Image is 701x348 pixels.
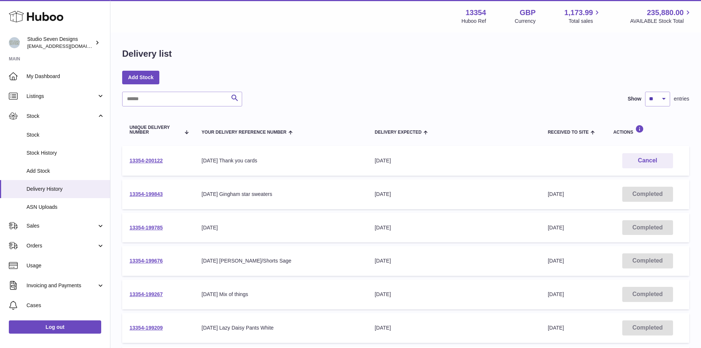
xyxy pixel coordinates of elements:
[130,225,163,231] a: 13354-199785
[375,130,421,135] span: Delivery Expected
[569,18,601,25] span: Total sales
[628,95,641,102] label: Show
[375,191,533,198] div: [DATE]
[122,48,172,60] h1: Delivery list
[26,282,97,289] span: Invoicing and Payments
[630,8,692,25] a: 235,880.00 AVAILABLE Stock Total
[27,43,108,49] span: [EMAIL_ADDRESS][DOMAIN_NAME]
[461,18,486,25] div: Huboo Ref
[26,302,105,309] span: Cases
[26,113,97,120] span: Stock
[26,131,105,138] span: Stock
[26,73,105,80] span: My Dashboard
[564,8,593,18] span: 1,173.99
[26,150,105,157] span: Stock History
[622,153,673,168] button: Cancel
[202,224,360,231] div: [DATE]
[375,324,533,331] div: [DATE]
[130,325,163,331] a: 13354-199209
[26,242,97,249] span: Orders
[130,125,180,135] span: Unique Delivery Number
[9,320,101,334] a: Log out
[202,157,360,164] div: [DATE] Thank you cards
[630,18,692,25] span: AVAILABLE Stock Total
[613,125,682,135] div: Actions
[202,130,287,135] span: Your Delivery Reference Number
[375,157,533,164] div: [DATE]
[130,258,163,264] a: 13354-199676
[202,191,360,198] div: [DATE] Gingham star sweaters
[564,8,602,25] a: 1,173.99 Total sales
[548,325,564,331] span: [DATE]
[548,225,564,231] span: [DATE]
[202,291,360,298] div: [DATE] Mix of things
[548,191,564,197] span: [DATE]
[647,8,684,18] span: 235,880.00
[26,262,105,269] span: Usage
[122,71,159,84] a: Add Stock
[674,95,689,102] span: entries
[26,204,105,211] span: ASN Uploads
[375,291,533,298] div: [DATE]
[548,258,564,264] span: [DATE]
[130,291,163,297] a: 13354-199267
[26,186,105,193] span: Delivery History
[515,18,536,25] div: Currency
[27,36,93,50] div: Studio Seven Designs
[375,224,533,231] div: [DATE]
[26,168,105,175] span: Add Stock
[548,130,589,135] span: Received to Site
[9,37,20,48] img: contact.studiosevendesigns@gmail.com
[520,8,535,18] strong: GBP
[130,158,163,164] a: 13354-200122
[202,324,360,331] div: [DATE] Lazy Daisy Pants White
[375,257,533,264] div: [DATE]
[202,257,360,264] div: [DATE] [PERSON_NAME]/Shorts Sage
[26,222,97,229] span: Sales
[465,8,486,18] strong: 13354
[130,191,163,197] a: 13354-199843
[26,93,97,100] span: Listings
[548,291,564,297] span: [DATE]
